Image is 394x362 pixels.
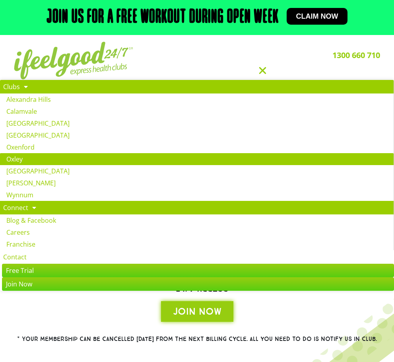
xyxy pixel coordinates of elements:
[8,284,386,293] h2: ✓ 24/7 Access
[14,336,380,342] h2: * Your membership can be cancelled [DATE] from the next billing cycle. All you need to do is noti...
[47,8,279,27] h2: Join us for a free workout during open week
[2,264,394,277] a: Free Trial
[2,277,394,291] a: Join Now
[145,63,380,78] div: Menu Toggle
[287,8,348,25] a: Claim now
[173,305,221,318] span: JOIN NOW
[161,301,233,322] a: JOIN NOW
[296,13,338,20] span: Claim now
[332,50,380,60] a: 1300 660 710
